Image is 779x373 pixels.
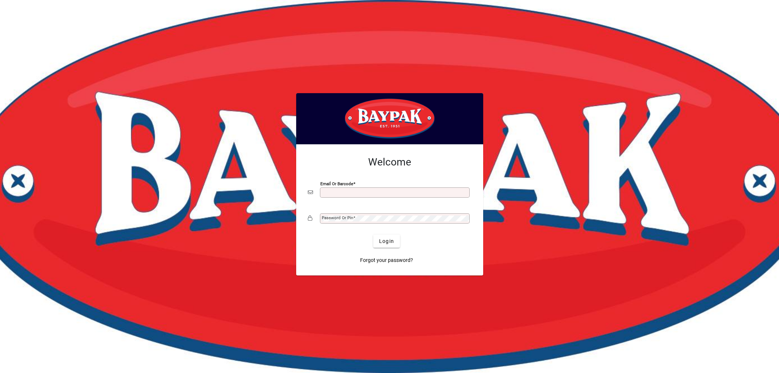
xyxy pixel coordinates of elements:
[320,181,353,186] mat-label: Email or Barcode
[357,254,416,267] a: Forgot your password?
[379,237,394,245] span: Login
[373,235,400,248] button: Login
[360,256,413,264] span: Forgot your password?
[322,215,353,220] mat-label: Password or Pin
[308,156,471,168] h2: Welcome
